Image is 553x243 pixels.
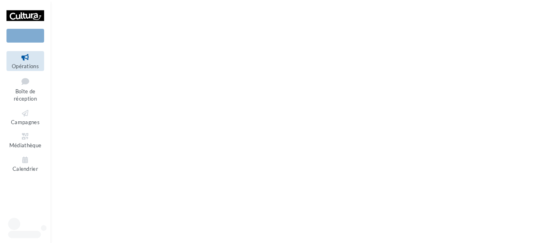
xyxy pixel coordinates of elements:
span: Boîte de réception [14,88,37,102]
a: Calendrier [6,154,44,174]
a: Campagnes [6,107,44,127]
div: Nouvelle campagne [6,29,44,43]
span: Médiathèque [9,142,42,148]
a: Boîte de réception [6,74,44,104]
span: Campagnes [11,119,40,125]
span: Opérations [12,63,39,69]
a: Opérations [6,51,44,71]
a: Médiathèque [6,130,44,150]
span: Calendrier [13,166,38,172]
